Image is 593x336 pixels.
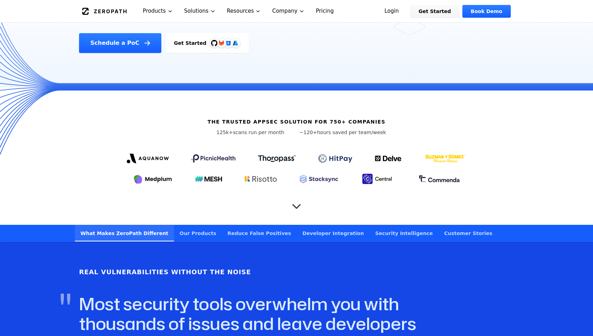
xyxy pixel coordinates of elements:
img: GitLab [214,36,228,50]
span: " [59,288,71,322]
p: hours saved per team/week [299,129,386,136]
a: Developer Integration [297,225,370,241]
img: GitHub [211,40,217,46]
img: Central [361,173,396,185]
a: Security Intelligence [370,225,438,241]
a: Schedule a PoC [79,33,161,53]
img: Medplum [133,173,173,185]
img: GYG [425,150,466,167]
svg: Bitbucket [224,39,232,47]
a: Get Started [410,5,460,18]
a: What Makes ZeroPath Different [75,225,174,241]
p: scans run per month [207,129,294,136]
img: Thoropass [258,155,296,162]
span: ~120+ [299,130,317,135]
img: Mesh [195,176,222,182]
a: Login [376,5,407,18]
a: Our Products [174,225,222,241]
img: Stacksync [299,175,338,183]
button: Scroll to next section [289,196,304,210]
a: Customer Stories [438,225,498,241]
a: Book Demo [462,5,511,18]
img: Azure [233,40,238,46]
h6: Real Vulnerabilities Without the Noise [79,267,251,277]
a: Get StartedGitHubGitLabAzure [166,33,249,53]
h6: The trusted AppSec solution for 750+ companies [208,118,385,125]
span: 125k+ [216,130,233,135]
a: Reduce False Positives [222,225,297,241]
